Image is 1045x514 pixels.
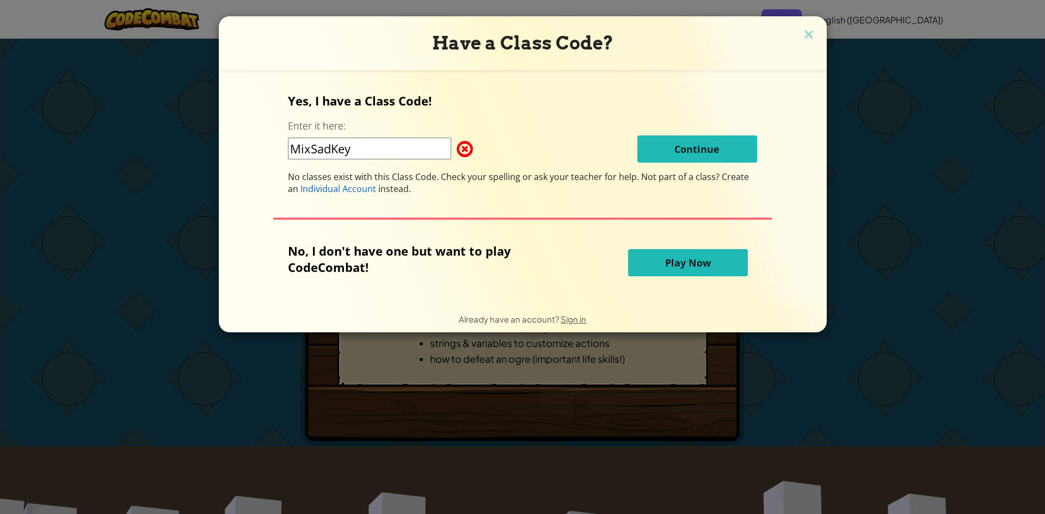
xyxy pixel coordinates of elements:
a: Sign in [561,314,586,324]
label: Enter it here: [288,119,346,133]
span: instead. [376,183,411,195]
span: Continue [674,143,720,156]
p: Yes, I have a Class Code! [288,92,757,109]
p: No, I don't have one but want to play CodeCombat! [288,243,564,275]
button: Play Now [628,249,748,276]
button: Continue [637,135,757,163]
span: Play Now [665,256,711,269]
span: Already have an account? [459,314,561,324]
span: Individual Account [300,183,376,195]
span: Have a Class Code? [432,32,613,54]
span: Not part of a class? Create an [288,171,749,195]
span: No classes exist with this Class Code. Check your spelling or ask your teacher for help. [288,171,641,183]
img: close icon [802,27,816,44]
